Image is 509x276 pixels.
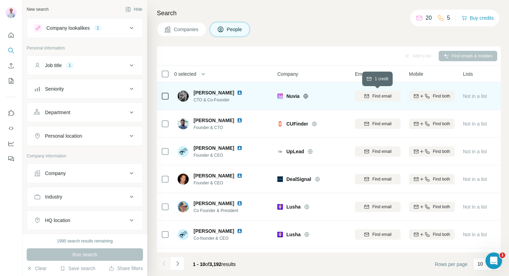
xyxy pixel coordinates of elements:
img: Logo of UpLead [277,149,283,154]
button: Find email [355,146,401,157]
button: Dashboard [6,137,17,150]
span: CTO & Co-Founder [194,97,251,103]
div: Department [45,109,70,116]
span: Not in a list [463,232,487,237]
img: LinkedIn logo [237,173,242,178]
span: Find both [433,148,450,155]
div: HQ location [45,217,70,224]
span: Not in a list [463,93,487,99]
span: UpLead [286,148,304,155]
span: Company [277,71,298,77]
p: 20 [426,14,432,22]
img: LinkedIn logo [237,228,242,234]
div: 1 [66,62,74,68]
span: Find email [372,121,391,127]
button: Enrich CSV [6,59,17,72]
span: Find email [372,176,391,182]
button: HQ location [27,212,143,229]
button: Save search [60,265,95,272]
button: Company lookalikes1 [27,20,143,36]
span: Co Founder & President [194,208,251,214]
div: Personal location [45,132,82,139]
button: Use Surfe on LinkedIn [6,107,17,119]
span: Find email [372,93,391,99]
div: Job title [45,62,62,69]
span: [PERSON_NAME] [194,228,234,234]
span: of [205,261,209,267]
img: LinkedIn logo [237,201,242,206]
button: Industry [27,188,143,205]
span: Find both [433,121,450,127]
span: Find email [372,231,391,238]
span: People [227,26,243,33]
span: Find email [372,148,391,155]
span: Find both [433,231,450,238]
span: [PERSON_NAME] [194,172,234,179]
span: 1 [500,252,505,258]
div: Industry [45,193,62,200]
span: [PERSON_NAME] [194,145,234,151]
img: Avatar [178,229,189,240]
button: Find email [355,91,401,101]
iframe: Intercom live chat [485,252,502,269]
img: Avatar [6,7,17,18]
span: Founder & CEO [194,152,251,158]
img: Logo of Lusha [277,204,283,210]
button: Use Surfe API [6,122,17,135]
span: Email [355,71,367,77]
button: Find email [355,119,401,129]
div: Company lookalikes [46,25,90,31]
span: Not in a list [463,149,487,154]
button: Find both [409,119,455,129]
span: 1 - 10 [193,261,205,267]
button: Find email [355,229,401,240]
span: Companies [174,26,199,33]
span: Lusha [286,203,301,210]
button: Find both [409,91,455,101]
button: Seniority [27,81,143,97]
span: 0 selected [174,71,196,77]
button: Find both [409,229,455,240]
span: [PERSON_NAME] [194,89,234,96]
span: Co-founder & CEO [194,235,251,241]
img: Avatar [178,174,189,185]
span: Not in a list [463,204,487,210]
p: 10 [477,260,483,267]
button: Navigate to next page [171,257,185,270]
div: New search [27,6,48,12]
span: DealSignal [286,176,311,183]
span: Nuvia [286,93,300,100]
span: Not in a list [463,176,487,182]
div: Seniority [45,85,64,92]
img: LinkedIn logo [237,145,242,151]
span: 3,192 [209,261,222,267]
img: Avatar [178,91,189,102]
button: My lists [6,75,17,87]
div: Company [45,170,66,177]
img: LinkedIn logo [237,118,242,123]
button: Find email [355,202,401,212]
button: Quick start [6,29,17,42]
span: Lists [463,71,473,77]
button: Search [6,44,17,57]
button: Job title1 [27,57,143,74]
button: Share filters [109,265,143,272]
span: CUFinder [286,120,308,127]
span: Founder & CTO [194,125,251,131]
h4: Search [157,8,501,18]
span: [PERSON_NAME] [194,200,234,207]
span: results [193,261,236,267]
span: Rows per page [435,261,467,268]
img: Avatar [178,146,189,157]
button: Find both [409,146,455,157]
p: Company information [27,153,143,159]
button: Find both [409,174,455,184]
span: Find both [433,176,450,182]
button: Find both [409,202,455,212]
button: Company [27,165,143,182]
img: LinkedIn logo [237,90,242,95]
span: [PERSON_NAME] [194,118,234,123]
img: Avatar [178,118,189,129]
span: Founder & CEO [194,180,251,186]
button: Hide [120,4,147,15]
